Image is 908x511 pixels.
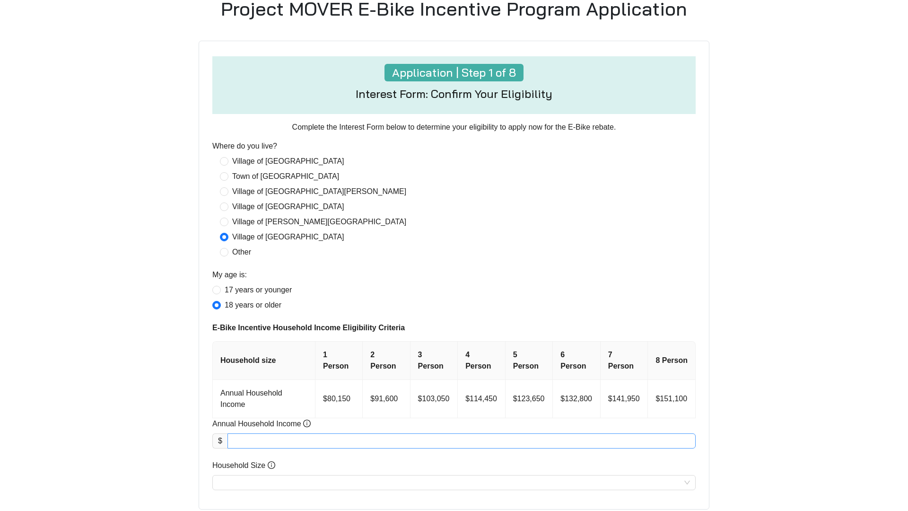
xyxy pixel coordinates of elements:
[458,380,506,418] td: $114,450
[506,342,553,380] th: 5 Person
[212,322,696,334] span: E-Bike Incentive Household Income Eligibility Criteria
[221,300,285,311] span: 18 years or older
[268,461,275,469] span: info-circle
[506,380,553,418] td: $123,650
[648,380,696,418] td: $151,100
[213,342,315,380] th: Household size
[212,141,277,152] label: Where do you live?
[410,380,458,418] td: $103,050
[228,247,255,258] span: Other
[384,64,524,81] h4: Application | Step 1 of 8
[553,342,601,380] th: 6 Person
[363,342,410,380] th: 2 Person
[648,342,696,380] th: 8 Person
[363,380,410,418] td: $91,600
[212,433,227,449] div: $
[212,122,696,133] p: Complete the Interest Form below to determine your eligibility to apply now for the E-Bike rebate.
[315,342,363,380] th: 1 Person
[458,342,506,380] th: 4 Person
[213,380,315,418] td: Annual Household Income
[212,460,275,471] span: Household Size
[228,171,343,182] span: Town of [GEOGRAPHIC_DATA]
[356,87,552,101] h4: Interest Form: Confirm Your Eligibility
[601,342,648,380] th: 7 Person
[410,342,458,380] th: 3 Person
[228,201,348,212] span: Village of [GEOGRAPHIC_DATA]
[212,269,247,281] label: My age is:
[303,420,311,427] span: info-circle
[315,380,363,418] td: $80,150
[553,380,601,418] td: $132,800
[601,380,648,418] td: $141,950
[228,231,348,243] span: Village of [GEOGRAPHIC_DATA]
[228,186,410,197] span: Village of [GEOGRAPHIC_DATA][PERSON_NAME]
[221,284,296,296] span: 17 years or younger
[212,418,311,430] span: Annual Household Income
[228,216,410,228] span: Village of [PERSON_NAME][GEOGRAPHIC_DATA]
[228,156,348,167] span: Village of [GEOGRAPHIC_DATA]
